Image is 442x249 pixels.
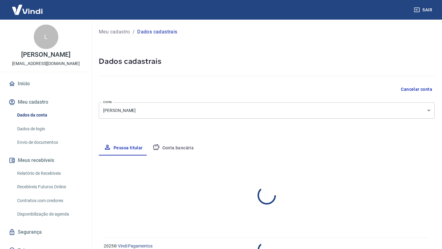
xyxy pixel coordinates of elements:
[103,100,112,104] label: Conta
[15,181,84,193] a: Recebíveis Futuros Online
[34,25,58,49] div: L
[99,102,435,119] div: [PERSON_NAME]
[7,0,47,19] img: Vindi
[7,77,84,90] a: Início
[7,225,84,239] a: Segurança
[7,95,84,109] button: Meu cadastro
[398,84,435,95] button: Cancelar conta
[118,243,153,248] a: Vindi Pagamentos
[12,60,80,67] p: [EMAIL_ADDRESS][DOMAIN_NAME]
[99,28,130,36] a: Meu cadastro
[413,4,435,16] button: Sair
[15,167,84,180] a: Relatório de Recebíveis
[15,194,84,207] a: Contratos com credores
[21,52,70,58] p: [PERSON_NAME]
[15,109,84,121] a: Dados da conta
[133,28,135,36] p: /
[15,123,84,135] a: Dados de login
[99,141,148,155] button: Pessoa titular
[7,154,84,167] button: Meus recebíveis
[148,141,199,155] button: Conta bancária
[137,28,177,36] p: Dados cadastrais
[15,208,84,220] a: Disponibilização de agenda
[15,136,84,149] a: Envio de documentos
[99,56,435,66] h5: Dados cadastrais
